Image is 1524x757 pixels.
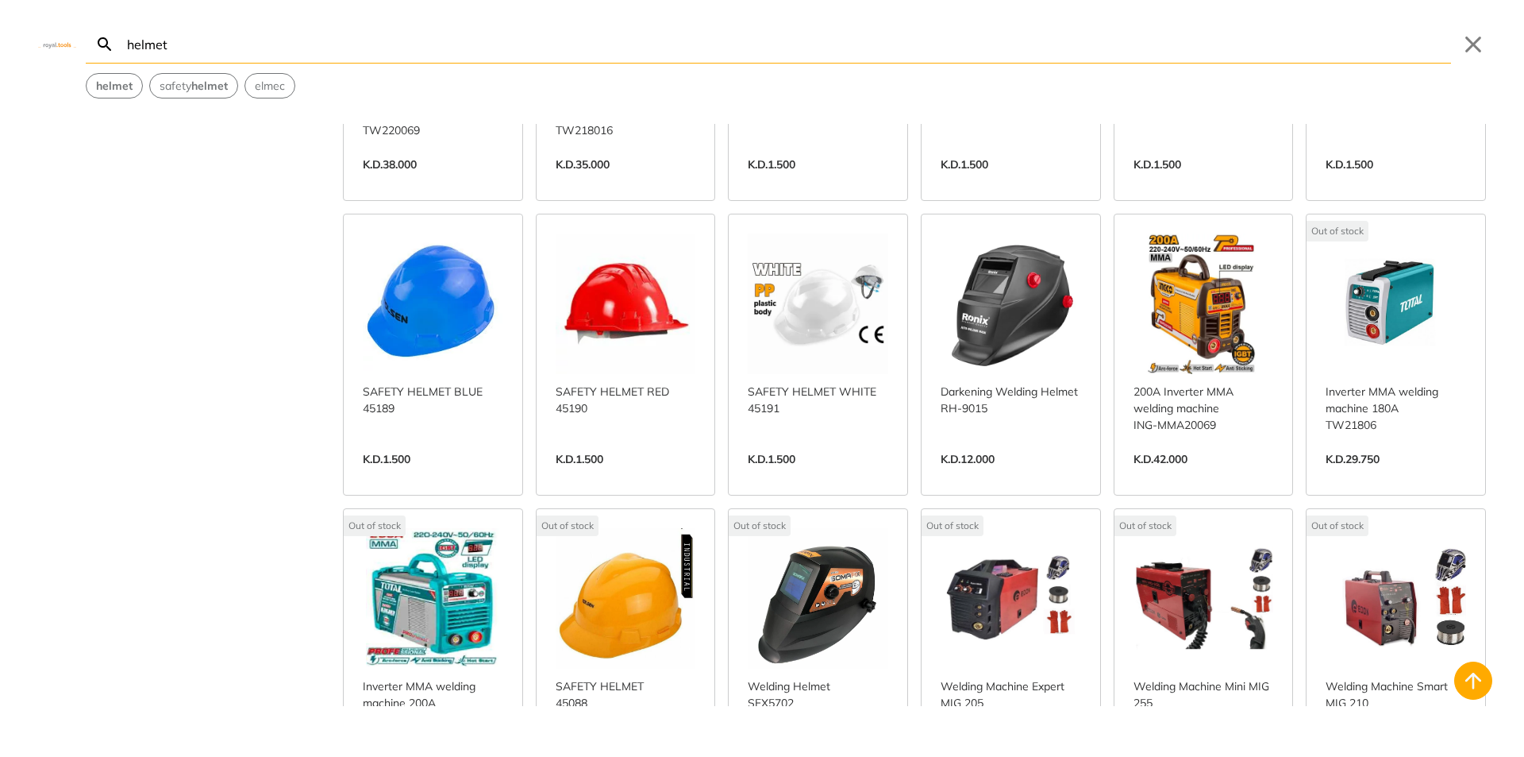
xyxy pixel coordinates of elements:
[244,73,295,98] div: Suggestion: elmec
[1307,516,1368,536] div: Out of stock
[729,516,791,536] div: Out of stock
[87,74,142,98] button: Select suggestion: helmet
[38,41,76,48] img: Close
[149,73,238,98] div: Suggestion: safety helmet
[1114,516,1176,536] div: Out of stock
[1460,668,1486,693] svg: Back to top
[255,78,285,95] span: elmec
[160,78,228,95] span: safety
[922,516,983,536] div: Out of stock
[1460,32,1486,57] button: Close
[344,516,406,536] div: Out of stock
[191,79,228,93] strong: helmet
[1454,662,1492,700] button: Back to top
[124,25,1451,63] input: Search…
[1307,221,1368,241] div: Out of stock
[86,73,143,98] div: Suggestion: helmet
[95,35,114,54] svg: Search
[245,74,294,98] button: Select suggestion: elmec
[150,74,237,98] button: Select suggestion: safety helmet
[96,79,133,93] strong: helmet
[537,516,598,536] div: Out of stock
